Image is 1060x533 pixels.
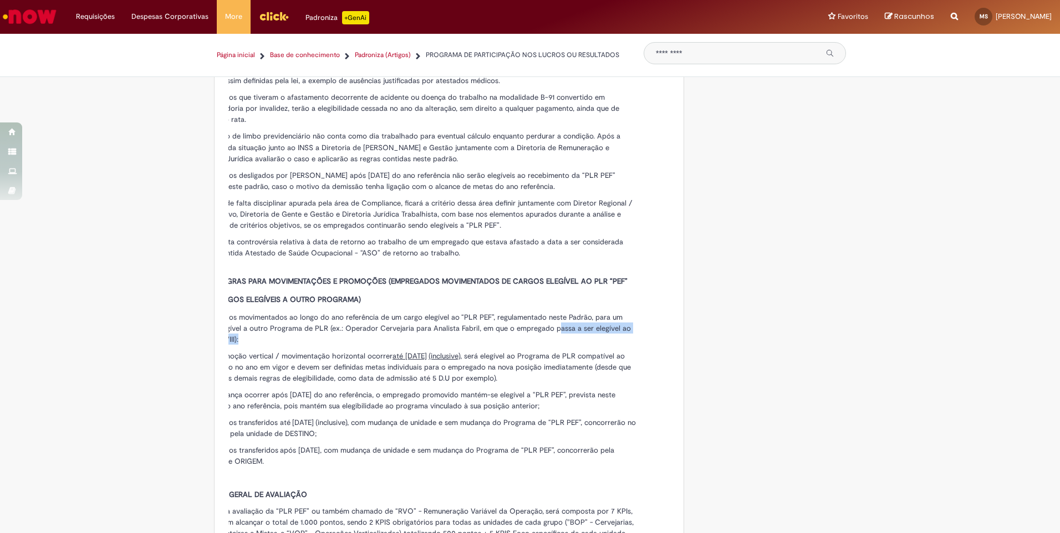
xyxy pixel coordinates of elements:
a: Base de conhecimento [270,50,340,60]
span: 5. REGRA GERAL DE AVALIAÇÃO [196,490,307,499]
span: Despesas Corporativas [131,11,208,22]
span: 4.1 REGRAS PARA MOVIMENTAÇÕES E PROMOÇÕES (EMPREGADOS MOVIMENTADOS DE CARGOS ELEGÍVEL AO PLR “PEF... [196,276,628,304]
span: Empregados que tiveram o afastamento decorrente de acidente ou doença do trabalho na modalidade B... [196,93,619,124]
span: Empregados transferidos até [DATE] (inclusive), com mudança de unidade e sem mudança do Programa ... [196,418,636,438]
span: PROGRAMA DE PARTICIPAÇÃO NOS LUCROS OU RESULTADOS [426,50,619,59]
span: Requisições [76,11,115,22]
a: Rascunhos [885,12,934,22]
span: Rascunhos [894,11,934,22]
span: (inclusive) [429,351,460,361]
span: O período de limbo previdenciário não conta como dia trabalhado para eventual cálculo enquanto pe... [196,131,620,163]
a: Padroniza (Artigos) [355,50,411,60]
img: click_logo_yellow_360x200.png [259,8,289,24]
span: Se a mudança ocorrer após [DATE] do ano referência, o empregado promovido mantém-se elegível a “P... [196,390,615,411]
span: Em caso de falta disciplinar apurada pela área de Compliance, ficará a critério dessa área defini... [196,198,633,230]
span: Empregados desligados por [PERSON_NAME] após [DATE] do ano referência não serão elegíveis ao rece... [196,171,615,191]
div: Padroniza [305,11,369,24]
span: [PERSON_NAME] [996,12,1052,21]
span: Empregados movimentados ao longo do ano referência de um cargo elegível ao “PLR PEF”, regulamenta... [196,312,631,344]
span: até [DATE] [393,351,427,361]
span: More [225,11,242,22]
span: MS [980,13,988,20]
a: Página inicial [217,50,255,60]
p: +GenAi [342,11,369,24]
span: Caso exista controvérsia relativa à data de retorno ao trabalho de um empregado que estava afasta... [196,237,623,258]
span: Empregados transferidos após [DATE], com mudança de unidade e sem mudança do Programa de “PLR PEF... [196,445,614,466]
img: ServiceNow [1,6,58,28]
span: Se a promoção vertical / movimentação horizontal ocorrer , será elegível ao Programa de PLR compa... [196,351,631,383]
span: Favoritos [838,11,868,22]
